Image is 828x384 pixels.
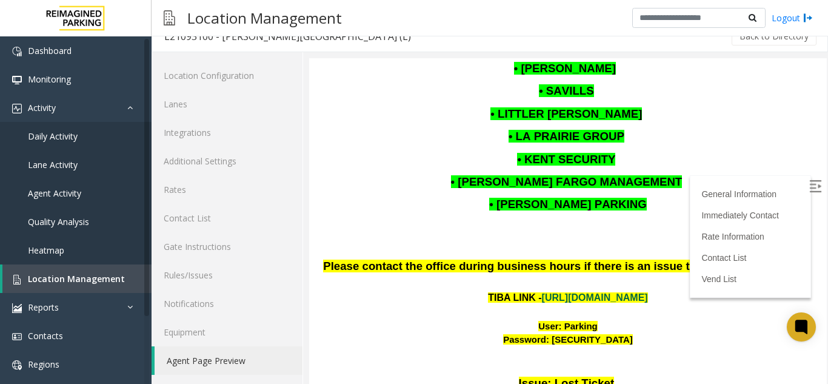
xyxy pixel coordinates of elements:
img: 'icon' [12,47,22,56]
span: Quality Analysis [28,216,89,227]
img: 'icon' [12,75,22,85]
span: Please contact the office during business hours if there is an issue that [14,201,397,214]
span: • LA PRAIRIE GROUP [199,72,315,84]
a: Rates [152,175,302,204]
a: Contact List [392,195,437,204]
span: Heatmap [28,244,64,256]
a: Vend List [392,216,427,226]
font: TIBA LINK - [179,234,338,244]
a: Logout [772,12,813,24]
a: Equipment [152,318,302,346]
a: Lanes [152,90,302,118]
img: pageIcon [164,3,175,33]
a: Additional Settings [152,147,302,175]
span: • [PERSON_NAME] FARGO MANAGEMENT [142,117,373,130]
img: 'icon' [12,360,22,370]
span: Daily Activity [28,130,78,142]
font: Password: [SECURITY_DATA] [194,276,324,286]
h3: Location Management [181,3,348,33]
span: Regions [28,359,59,370]
span: Location Management [28,273,125,285]
a: Contact List [152,204,302,232]
span: • KENT SECURITY [208,95,306,107]
img: Open/Close Sidebar Menu [500,122,512,134]
span: • [PERSON_NAME] PARKING [180,140,337,152]
img: 'icon' [12,104,22,113]
a: Rules/Issues [152,261,302,289]
div: L21093100 - [PERSON_NAME][GEOGRAPHIC_DATA] (L) [164,29,411,44]
img: logout [803,12,813,24]
span: Issue: Lost Ticket [210,318,305,331]
span: • LITTLER [PERSON_NAME] [181,49,333,62]
img: 'icon' [12,303,22,313]
a: Integrations [152,118,302,147]
a: [URL][DOMAIN_NAME] [233,234,339,244]
a: Immediately Contact [392,152,470,162]
span: Agent Activity [28,187,81,199]
a: General Information [392,131,467,141]
span: Reports [28,301,59,313]
span: Dashboard [28,45,72,56]
a: Rate Information [392,173,455,183]
span: Contacts [28,330,63,342]
span: Lane Activity [28,159,78,170]
span: Monitoring [28,73,71,85]
a: Gate Instructions [152,232,302,261]
img: 'icon' [12,332,22,342]
a: Location Configuration [152,61,302,90]
span: • [PERSON_NAME] [205,4,307,16]
span: Activity [28,102,56,113]
button: Back to Directory [732,27,816,45]
span: • SAVILLS [230,26,285,39]
font: User: Parking [229,263,289,273]
a: Notifications [152,289,302,318]
a: Location Management [2,264,152,293]
img: 'icon' [12,275,22,285]
a: Agent Page Preview [155,346,302,375]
